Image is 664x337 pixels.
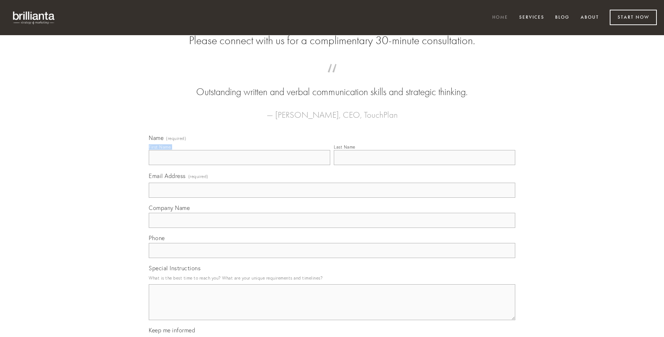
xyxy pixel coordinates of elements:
[149,265,200,272] span: Special Instructions
[160,71,504,85] span: “
[149,234,165,242] span: Phone
[188,172,208,181] span: (required)
[576,12,604,24] a: About
[149,144,171,150] div: First Name
[149,327,195,334] span: Keep me informed
[550,12,574,24] a: Blog
[149,134,163,141] span: Name
[166,136,186,141] span: (required)
[149,273,515,283] p: What is the best time to reach you? What are your unique requirements and timelines?
[488,12,513,24] a: Home
[160,71,504,99] blockquote: Outstanding written and verbal communication skills and strategic thinking.
[149,34,515,47] h2: Please connect with us for a complimentary 30-minute consultation.
[160,99,504,122] figcaption: — [PERSON_NAME], CEO, TouchPlan
[149,172,186,179] span: Email Address
[7,7,61,28] img: brillianta - research, strategy, marketing
[334,144,355,150] div: Last Name
[610,10,657,25] a: Start Now
[149,204,190,211] span: Company Name
[515,12,549,24] a: Services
